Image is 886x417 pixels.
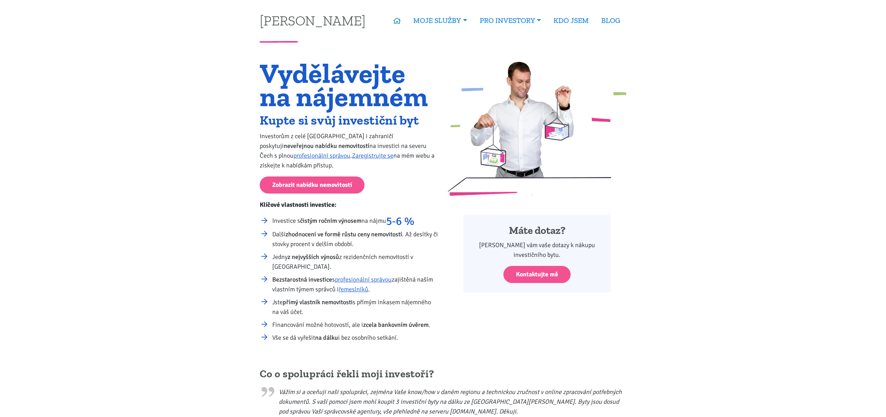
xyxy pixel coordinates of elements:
[547,13,595,29] a: KDO JSEM
[283,298,353,306] strong: přímý vlastník nemovitosti
[288,253,339,261] strong: z nejvyšších výnosů
[352,152,393,159] a: Zaregistrujte se
[260,131,438,170] p: Investorům z celé [GEOGRAPHIC_DATA] i zahraničí poskytuji na investici na severu Čech s plnou . n...
[503,266,571,283] a: Kontaktujte mě
[293,152,350,159] a: profesionální správou
[473,240,601,260] p: [PERSON_NAME] vám vaše dotazy k nákupu investičního bytu.
[339,285,368,293] a: řemeslníků
[285,230,402,238] strong: zhodnocení ve formě růstu ceny nemovitostí
[300,217,361,225] strong: čistým ročním výnosem
[272,275,438,294] li: s zajištěná naším vlastním týmem správců i .
[260,176,364,194] a: Zobrazit nabídku nemovitostí
[272,252,438,272] li: Jedny z rezidenčních nemovitostí v [GEOGRAPHIC_DATA].
[260,200,438,210] p: Klíčové vlastnosti investice:
[473,13,547,29] a: PRO INVESTORY
[272,320,438,330] li: Financování možné hotovostí, ale i .
[315,334,338,341] strong: na dálku
[386,214,414,228] strong: 5-6 %
[473,224,601,237] h4: Máte dotaz?
[595,13,626,29] a: BLOG
[284,142,369,150] strong: neveřejnou nabídku nemovitostí
[260,14,366,27] a: [PERSON_NAME]
[260,62,438,108] h1: Vydělávejte na nájemném
[407,13,473,29] a: MOJE SLUŽBY
[272,297,438,317] li: Jste s přímým inkasem nájemného na váš účet.
[272,333,438,343] li: Vše se dá vyřešit i bez osobního setkání.
[272,216,438,226] li: Investice s na nájmu
[272,276,332,283] strong: Bezstarostná investice
[363,321,429,329] strong: zcela bankovním úvěrem
[260,368,626,381] h2: Co o spolupráci řekli moji investoři?
[260,115,438,126] h2: Kupte si svůj investiční byt
[335,276,392,283] a: profesionální správou
[272,229,438,249] li: Další . Až desítky či stovky procent v delším období.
